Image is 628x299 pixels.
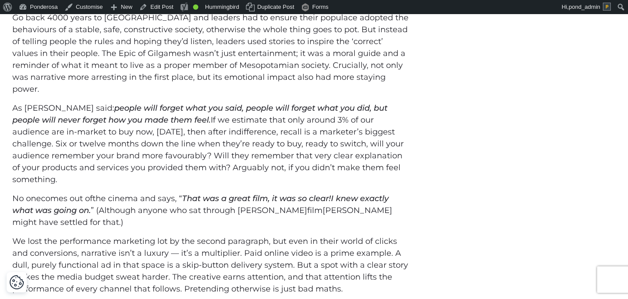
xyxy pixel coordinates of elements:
span: comes out of [41,194,93,203]
span: ” (Although anyone who sat through [PERSON_NAME] [91,206,307,215]
span: ! [329,194,331,203]
span: , [268,194,270,203]
img: Revisit consent button [9,275,24,290]
span: T [182,194,187,203]
span: Go back 4000 years to [GEOGRAPHIC_DATA] and leaders had to ensure their populace adopted the beha... [12,13,409,94]
span: I knew exactly what was going on. [12,194,389,215]
span: the cinema and says, “ [93,194,182,203]
span: film [307,206,323,215]
span: pond_admin [569,4,600,10]
span: No one [12,194,41,203]
span: We lost the performance marketing lot by the second paragraph, but even in their world of clicks ... [12,236,408,294]
div: Good [193,4,198,10]
span: As [PERSON_NAME] said: [12,103,114,113]
span: i [272,194,274,203]
span: hat was a great film [187,194,268,203]
span: t was so clear [274,194,329,203]
button: Cookie Settings [9,275,24,290]
span: people will forget what you said, people will forget what you did, but people will never forget h... [12,103,387,125]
